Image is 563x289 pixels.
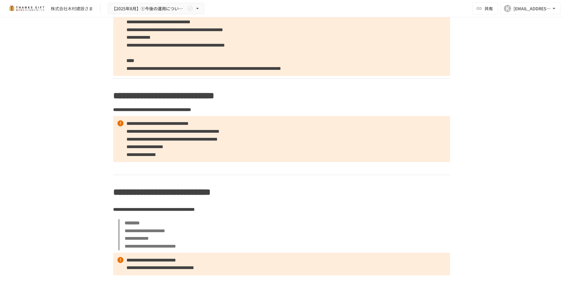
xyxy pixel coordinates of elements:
img: mMP1OxWUAhQbsRWCurg7vIHe5HqDpP7qZo7fRoNLXQh [7,4,46,13]
button: K[EMAIL_ADDRESS][DOMAIN_NAME] [500,2,561,15]
button: 共有 [472,2,498,15]
span: 共有 [485,5,493,12]
span: 【2025年8月】①今後の運用についてのご案内/THANKS GIFTキックオフMTG [112,5,186,12]
div: 株式会社木村建設さま [51,5,93,12]
button: 【2025年8月】①今後の運用についてのご案内/THANKS GIFTキックオフMTG [108,3,204,15]
div: [EMAIL_ADDRESS][DOMAIN_NAME] [513,5,551,12]
div: K [504,5,511,12]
